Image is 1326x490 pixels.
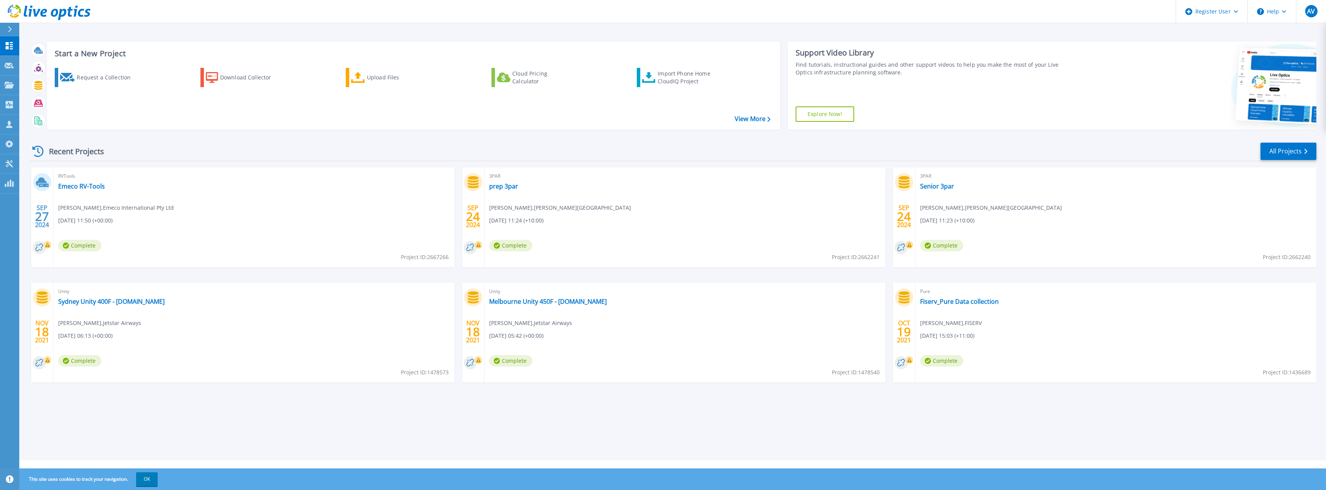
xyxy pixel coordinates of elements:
[920,319,982,327] span: [PERSON_NAME] , FISERV
[58,287,450,296] span: Unity
[466,328,480,335] span: 18
[58,355,101,367] span: Complete
[491,68,577,87] a: Cloud Pricing Calculator
[220,70,282,85] div: Download Collector
[897,318,911,346] div: OCT 2021
[796,48,1072,58] div: Support Video Library
[489,319,572,327] span: [PERSON_NAME] , Jetstar Airways
[58,298,165,305] a: Sydney Unity 400F - [DOMAIN_NAME]
[346,68,432,87] a: Upload Files
[58,332,113,340] span: [DATE] 06:13 (+00:00)
[21,472,158,486] span: This site uses cookies to track your navigation.
[897,328,911,335] span: 19
[489,216,544,225] span: [DATE] 11:24 (+10:00)
[920,172,1312,180] span: 3PAR
[796,61,1072,76] div: Find tutorials, instructional guides and other support videos to help you make the most of your L...
[58,172,450,180] span: RVTools
[58,216,113,225] span: [DATE] 11:50 (+00:00)
[1263,253,1311,261] span: Project ID: 2662240
[489,204,631,212] span: [PERSON_NAME] , [PERSON_NAME][GEOGRAPHIC_DATA]
[920,355,963,367] span: Complete
[35,318,49,346] div: NOV 2021
[466,202,480,231] div: SEP 2024
[367,70,429,85] div: Upload Files
[35,202,49,231] div: SEP 2024
[35,328,49,335] span: 18
[466,318,480,346] div: NOV 2021
[489,172,881,180] span: 3PAR
[55,68,141,87] a: Request a Collection
[658,70,718,85] div: Import Phone Home CloudIQ Project
[200,68,286,87] a: Download Collector
[401,368,449,377] span: Project ID: 1478573
[1260,143,1316,160] a: All Projects
[920,332,974,340] span: [DATE] 15:03 (+11:00)
[796,106,854,122] a: Explore Now!
[920,182,954,190] a: Senior 3par
[735,115,771,123] a: View More
[920,298,999,305] a: Fiserv_Pure Data collection
[512,70,574,85] div: Cloud Pricing Calculator
[489,287,881,296] span: Unity
[30,142,114,161] div: Recent Projects
[401,253,449,261] span: Project ID: 2667266
[897,202,911,231] div: SEP 2024
[1263,368,1311,377] span: Project ID: 1436689
[832,368,880,377] span: Project ID: 1478540
[489,298,607,305] a: Melbourne Unity 450F - [DOMAIN_NAME]
[58,182,105,190] a: Emeco RV-Tools
[489,332,544,340] span: [DATE] 05:42 (+00:00)
[77,70,138,85] div: Request a Collection
[55,49,770,58] h3: Start a New Project
[489,355,532,367] span: Complete
[35,213,49,220] span: 27
[58,204,174,212] span: [PERSON_NAME] , Emeco International Pty Ltd
[897,213,911,220] span: 24
[920,240,963,251] span: Complete
[58,240,101,251] span: Complete
[489,182,518,190] a: prep 3par
[136,472,158,486] button: OK
[489,240,532,251] span: Complete
[920,287,1312,296] span: Pure
[832,253,880,261] span: Project ID: 2662241
[920,216,974,225] span: [DATE] 11:23 (+10:00)
[920,204,1062,212] span: [PERSON_NAME] , [PERSON_NAME][GEOGRAPHIC_DATA]
[466,213,480,220] span: 24
[58,319,141,327] span: [PERSON_NAME] , Jetstar Airways
[1307,8,1315,14] span: AV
